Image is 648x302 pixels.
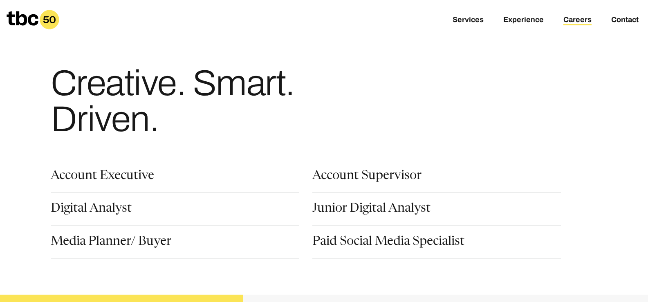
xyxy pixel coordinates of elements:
a: Contact [611,16,639,25]
a: Experience [503,16,544,25]
h1: Creative. Smart. Driven. [51,65,365,137]
a: Homepage [7,10,59,29]
a: Junior Digital Analyst [312,203,431,217]
a: Media Planner/ Buyer [51,236,171,250]
a: Account Executive [51,170,154,184]
a: Services [453,16,484,25]
a: Account Supervisor [312,170,422,184]
a: Digital Analyst [51,203,132,217]
a: Paid Social Media Specialist [312,236,464,250]
a: Careers [563,16,592,25]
